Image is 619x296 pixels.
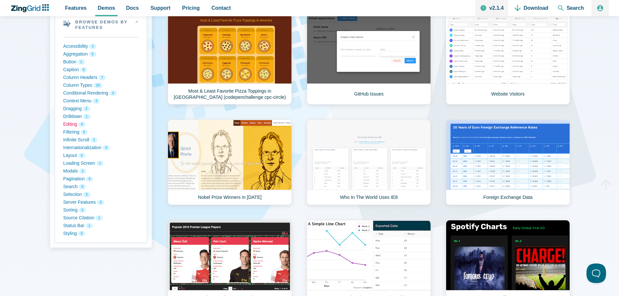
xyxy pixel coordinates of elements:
[182,4,200,12] span: Pricing
[63,191,138,199] button: Selection 2
[168,120,292,205] a: Nobel Prize Winners in [DATE]
[63,66,138,74] button: Caption 6
[98,4,115,12] span: Demos
[63,199,138,206] button: Server Features 4
[63,43,138,50] button: Accessibility 1
[63,136,138,144] button: Infinite Scroll 1
[63,50,138,58] button: Aggregation 5
[63,128,138,136] button: Filtering 6
[65,4,87,12] span: Features
[63,152,138,160] button: Layout 3
[63,113,138,121] button: Drilldown 1
[63,167,138,175] button: Modals 1
[168,13,292,105] a: Most & Least Favorite Pizza Toppings in [GEOGRAPHIC_DATA] (codepenchallenge cpc-circle)
[446,120,570,205] a: Foreign Exchange Data
[587,264,606,283] iframe: Toggle Customer Support
[63,121,138,128] button: Editing 4
[63,214,138,222] button: Source Citation 1
[126,4,139,12] span: Docs
[63,206,138,214] button: Sorting 2
[212,4,231,12] span: Contact
[10,4,52,12] a: ZingChart Logo. Click to return to the homepage
[55,11,147,37] summary: Browse Demos By Features
[63,82,138,89] button: Column Types 24
[63,89,138,97] button: Conditional Rendering 3
[63,105,138,113] button: Dragging 2
[63,97,138,105] button: Context Menu 3
[63,58,138,66] button: Button 1
[307,13,431,105] a: GitHub Issues
[307,120,431,205] a: Who In The World Uses IE8
[63,222,138,230] button: Status Bar 1
[63,144,138,152] button: Internationalization 3
[63,183,138,191] button: Search 5
[63,230,138,238] button: Styling 9
[150,4,170,12] span: Support
[63,160,138,167] button: Loading Screen 1
[446,13,570,105] a: Website Visitors
[63,175,138,183] button: Pagination 6
[63,74,138,82] button: Column Headers 7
